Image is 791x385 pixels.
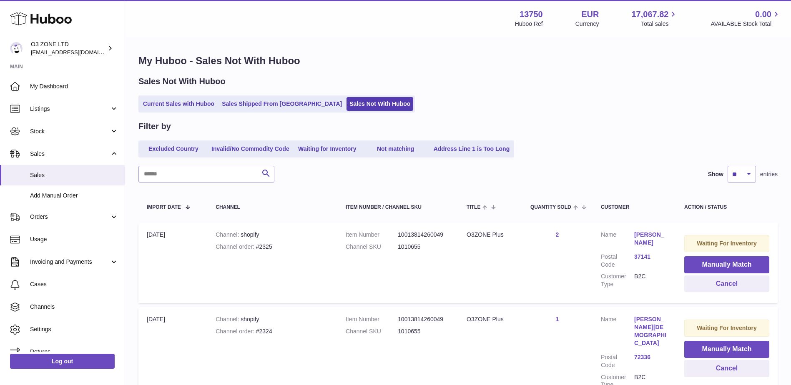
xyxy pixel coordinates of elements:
[755,9,771,20] span: 0.00
[697,325,756,331] strong: Waiting For Inventory
[634,231,668,247] a: [PERSON_NAME]
[216,315,329,323] div: shopify
[581,9,599,20] strong: EUR
[684,205,769,210] div: Action / Status
[684,341,769,358] button: Manually Match
[634,353,668,361] a: 72336
[398,315,450,323] dd: 10013814260049
[30,82,118,90] span: My Dashboard
[30,258,110,266] span: Invoicing and Payments
[760,170,778,178] span: entries
[30,303,118,311] span: Channels
[216,243,256,250] strong: Channel order
[601,353,634,369] dt: Postal Code
[684,256,769,273] button: Manually Match
[634,315,668,347] a: [PERSON_NAME][DEMOGRAPHIC_DATA]
[30,325,118,333] span: Settings
[294,142,361,156] a: Waiting for Inventory
[398,327,450,335] dd: 1010655
[398,243,450,251] dd: 1010655
[219,97,345,111] a: Sales Shipped From [GEOGRAPHIC_DATA]
[697,240,756,247] strong: Waiting For Inventory
[216,205,329,210] div: Channel
[216,316,241,322] strong: Channel
[30,171,118,179] span: Sales
[684,275,769,292] button: Cancel
[515,20,543,28] div: Huboo Ref
[601,253,634,269] dt: Postal Code
[216,231,241,238] strong: Channel
[556,231,559,238] a: 2
[140,97,217,111] a: Current Sales with Huboo
[601,231,634,249] dt: Name
[346,205,450,210] div: Item Number / Channel SKU
[30,348,118,356] span: Returns
[346,315,398,323] dt: Item Number
[347,97,413,111] a: Sales Not With Huboo
[216,231,329,239] div: shopify
[346,327,398,335] dt: Channel SKU
[30,105,110,113] span: Listings
[641,20,678,28] span: Total sales
[30,213,110,221] span: Orders
[30,280,118,288] span: Cases
[520,9,543,20] strong: 13750
[10,354,115,369] a: Log out
[467,231,514,239] div: O3ZONE Plus
[601,205,668,210] div: Customer
[31,49,123,55] span: [EMAIL_ADDRESS][DOMAIN_NAME]
[711,9,781,28] a: 0.00 AVAILABLE Stock Total
[631,9,668,20] span: 17,067.82
[601,272,634,288] dt: Customer Type
[147,205,181,210] span: Import date
[346,231,398,239] dt: Item Number
[346,243,398,251] dt: Channel SKU
[10,42,23,55] img: hello@o3zoneltd.co.uk
[631,9,678,28] a: 17,067.82 Total sales
[30,192,118,200] span: Add Manual Order
[711,20,781,28] span: AVAILABLE Stock Total
[138,76,226,87] h2: Sales Not With Huboo
[634,253,668,261] a: 37141
[634,272,668,288] dd: B2C
[31,40,106,56] div: O3 ZONE LTD
[138,54,778,67] h1: My Huboo - Sales Not With Huboo
[216,328,256,335] strong: Channel order
[208,142,292,156] a: Invalid/No Commodity Code
[30,127,110,135] span: Stock
[530,205,571,210] span: Quantity Sold
[556,316,559,322] a: 1
[467,205,480,210] span: Title
[708,170,723,178] label: Show
[30,235,118,243] span: Usage
[601,315,634,349] dt: Name
[216,327,329,335] div: #2324
[431,142,513,156] a: Address Line 1 is Too Long
[216,243,329,251] div: #2325
[398,231,450,239] dd: 10013814260049
[140,142,207,156] a: Excluded Country
[575,20,599,28] div: Currency
[684,360,769,377] button: Cancel
[362,142,429,156] a: Not matching
[467,315,514,323] div: O3ZONE Plus
[30,150,110,158] span: Sales
[138,121,171,132] h2: Filter by
[138,222,207,303] td: [DATE]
